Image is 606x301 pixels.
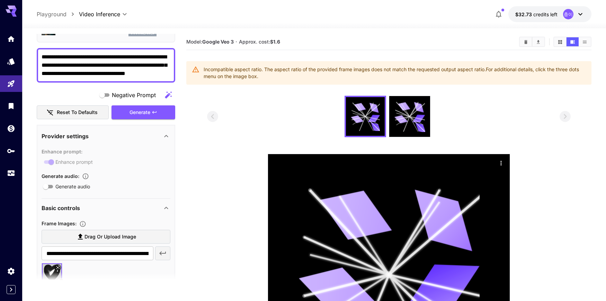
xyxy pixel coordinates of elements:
span: Approx. cost: [239,39,280,45]
button: Upload frame images. [77,220,89,227]
button: Show media in grid view [554,37,566,46]
p: Basic controls [42,204,80,212]
div: Clear AllDownload All [519,37,545,47]
button: $32.73104충이 [508,6,591,22]
div: 충이 [563,9,573,19]
div: Usage [7,169,15,178]
span: Generate audio [55,183,90,190]
span: Generate audio : [42,173,79,179]
div: Models [7,57,15,66]
nav: breadcrumb [37,10,79,18]
div: Incompatible aspect ratio. The aspect ratio of the provided frame images does not match the reque... [204,63,586,83]
span: Generate [130,108,150,117]
div: Playground [7,79,15,88]
div: Actions [496,158,506,168]
div: Basic controls [42,200,170,216]
div: Library [7,102,15,110]
span: Negative Prompt [112,91,156,99]
button: Show media in video view [567,37,579,46]
button: Generate [112,105,175,120]
b: Google Veo 3 [202,39,234,45]
p: Provider settings [42,132,89,140]
span: credits left [533,11,558,17]
span: $32.73 [515,11,533,17]
div: Settings [7,267,15,275]
b: $1.6 [270,39,280,45]
a: Playground [37,10,66,18]
div: API Keys [7,147,15,155]
button: Expand sidebar [7,285,16,294]
button: Reset to defaults [37,105,109,120]
div: $32.73104 [515,11,558,18]
p: · [235,38,237,46]
div: Provider settings [42,128,170,144]
label: Drag or upload image [42,230,170,244]
div: Show media in grid viewShow media in video viewShow media in list view [553,37,591,47]
div: Wallet [7,124,15,133]
span: Video Inference [79,10,120,18]
button: Clear All [520,37,532,46]
span: Drag or upload image [84,233,136,241]
button: Download All [532,37,544,46]
span: Frame Images : [42,220,77,226]
span: Model: [186,39,234,45]
div: Home [7,35,15,43]
button: Show media in list view [579,37,591,46]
